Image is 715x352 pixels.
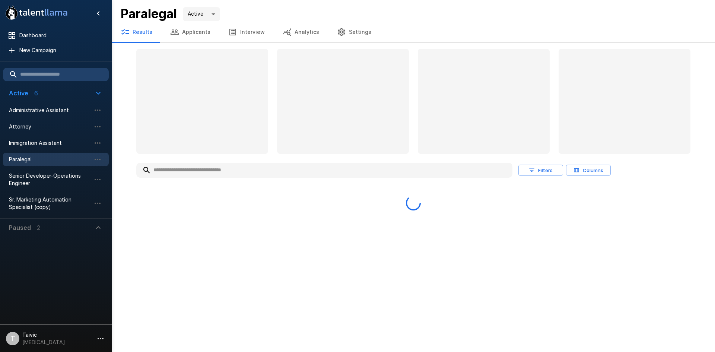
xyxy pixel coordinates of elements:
[274,22,328,42] button: Analytics
[219,22,274,42] button: Interview
[121,6,177,21] b: Paralegal
[566,165,611,176] button: Columns
[161,22,219,42] button: Applicants
[328,22,380,42] button: Settings
[112,22,161,42] button: Results
[518,165,563,176] button: Filters
[183,7,220,21] div: Active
